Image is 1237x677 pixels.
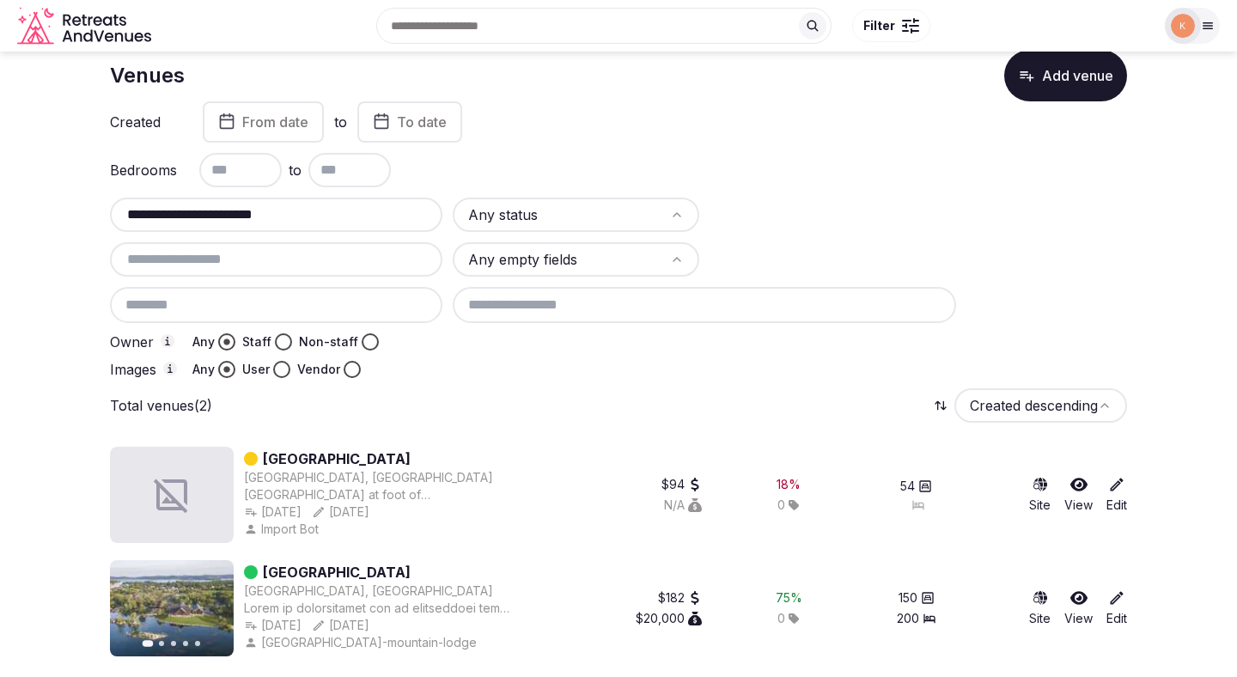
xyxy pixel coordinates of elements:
svg: Retreats and Venues company logo [17,7,155,46]
label: User [242,361,270,378]
button: Import Bot [244,521,322,538]
span: From date [242,113,308,131]
button: N/A [664,497,702,514]
button: $94 [661,476,702,493]
button: Go to slide 1 [143,641,154,648]
a: Visit the homepage [17,7,155,46]
a: Edit [1106,589,1127,627]
span: 54 [900,478,915,495]
a: Site [1029,476,1051,514]
span: Filter [863,17,895,34]
button: [DATE] [312,617,369,634]
button: Images [163,362,177,375]
div: 18 % [777,476,801,493]
button: Add venue [1004,50,1127,101]
img: katsabado [1171,14,1195,38]
a: Edit [1106,476,1127,514]
button: 54 [900,478,932,495]
p: Total venues (2) [110,396,212,415]
label: Owner [110,334,179,350]
div: 75 % [776,589,802,607]
a: [GEOGRAPHIC_DATA] [263,562,411,582]
label: Staff [242,333,271,351]
label: Images [110,362,179,377]
button: [DATE] [244,617,302,634]
button: 18% [777,476,801,493]
div: [GEOGRAPHIC_DATA] at foot of [GEOGRAPHIC_DATA], facing [GEOGRAPHIC_DATA] toward [GEOGRAPHIC_DATA]. [244,486,532,503]
button: $182 [658,589,702,607]
label: Non-staff [299,333,358,351]
img: Featured image for Killarney Mountain Lodge and Conference Centre [110,560,234,656]
button: From date [203,101,324,143]
button: Go to slide 4 [183,641,188,646]
button: Go to slide 2 [159,641,164,646]
h1: Venues [110,61,185,90]
span: to [289,160,302,180]
span: 0 [777,610,785,627]
span: 0 [777,497,785,514]
a: Site [1029,589,1051,627]
span: 200 [897,610,919,627]
span: To date [397,113,447,131]
button: $20,000 [636,610,702,627]
span: 150 [899,589,917,607]
div: Lorem ip dolorsitamet con ad elitseddoei tem incididu ut lab etdo Magnaaliq eni, a minim veni qui... [244,600,532,617]
label: Any [192,333,215,351]
button: [DATE] [312,503,369,521]
label: Vendor [297,361,340,378]
label: to [334,113,347,131]
a: View [1064,476,1093,514]
a: View [1064,589,1093,627]
button: [GEOGRAPHIC_DATA], [GEOGRAPHIC_DATA] [244,469,493,486]
button: Owner [161,334,174,348]
button: Go to slide 3 [171,641,176,646]
label: Any [192,361,215,378]
button: [GEOGRAPHIC_DATA]-mountain-lodge [244,634,480,651]
button: [GEOGRAPHIC_DATA], [GEOGRAPHIC_DATA] [244,582,493,600]
button: 150 [899,589,935,607]
button: 75% [776,589,802,607]
button: Go to slide 5 [195,641,200,646]
button: Filter [852,9,930,42]
button: [DATE] [244,503,302,521]
label: Created [110,115,179,129]
button: 200 [897,610,936,627]
button: To date [357,101,462,143]
label: Bedrooms [110,163,179,177]
a: [GEOGRAPHIC_DATA] [263,448,411,469]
